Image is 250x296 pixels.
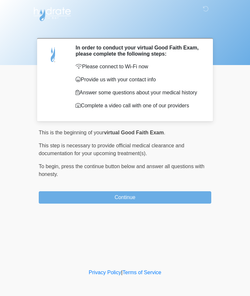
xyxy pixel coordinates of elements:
[122,270,161,275] a: Terms of Service
[39,164,61,169] span: To begin,
[39,191,211,204] button: Continue
[76,76,201,84] p: Provide us with your contact info
[76,89,201,97] p: Answer some questions about your medical history
[39,143,184,156] span: This step is necessary to provide official medical clearance and documentation for your upcoming ...
[104,130,164,135] strong: virtual Good Faith Exam
[34,23,216,35] h1: ‎ ‎ ‎ ‎
[39,130,104,135] span: This is the beginning of your
[76,63,201,71] p: Please connect to Wi-Fi now
[44,45,63,64] img: Agent Avatar
[39,164,204,177] span: press the continue button below and answer all questions with honesty.
[121,270,122,275] a: |
[76,45,201,57] h2: In order to conduct your virtual Good Faith Exam, please complete the following steps:
[164,130,165,135] span: .
[89,270,121,275] a: Privacy Policy
[76,102,201,110] p: Complete a video call with one of our providers
[32,5,72,21] img: Hydrate IV Bar - Arcadia Logo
